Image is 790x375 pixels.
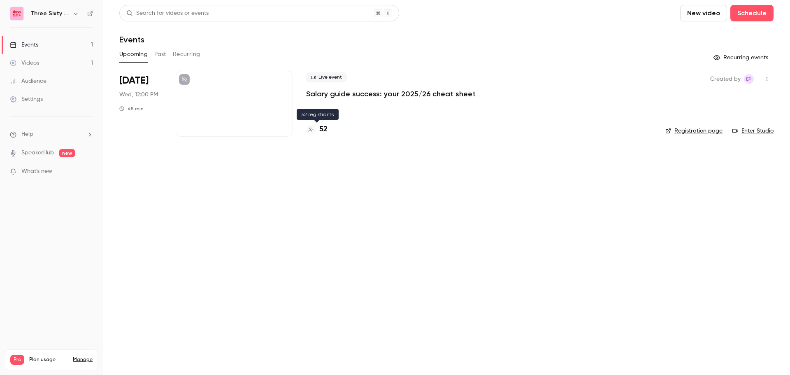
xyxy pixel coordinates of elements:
[10,77,46,85] div: Audience
[119,105,144,112] div: 45 min
[710,74,741,84] span: Created by
[710,51,774,64] button: Recurring events
[306,124,328,135] a: 52
[10,130,93,139] li: help-dropdown-opener
[73,356,93,363] a: Manage
[732,127,774,135] a: Enter Studio
[10,59,39,67] div: Videos
[119,48,148,61] button: Upcoming
[119,91,158,99] span: Wed, 12:00 PM
[680,5,727,21] button: New video
[154,48,166,61] button: Past
[744,74,754,84] span: Elouise Paul
[306,89,476,99] a: Salary guide success: your 2025/26 cheat sheet
[10,355,24,365] span: Pro
[21,130,33,139] span: Help
[10,7,23,20] img: Three Sixty Digital
[319,124,328,135] h4: 52
[29,356,68,363] span: Plan usage
[83,168,93,175] iframe: Noticeable Trigger
[30,9,69,18] h6: Three Sixty Digital
[59,149,75,157] span: new
[746,74,752,84] span: EP
[10,41,38,49] div: Events
[10,95,43,103] div: Settings
[665,127,723,135] a: Registration page
[119,35,144,44] h1: Events
[730,5,774,21] button: Schedule
[21,149,54,157] a: SpeakerHub
[21,167,52,176] span: What's new
[119,74,149,87] span: [DATE]
[119,71,163,137] div: Aug 20 Wed, 12:00 PM (Australia/Sydney)
[126,9,209,18] div: Search for videos or events
[306,72,347,82] span: Live event
[173,48,200,61] button: Recurring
